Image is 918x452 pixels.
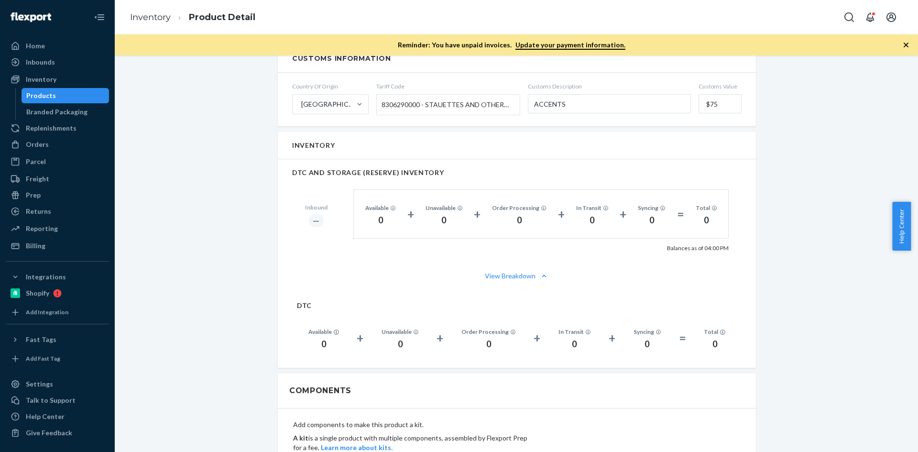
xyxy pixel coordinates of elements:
[515,41,625,50] a: Update your payment information.
[382,328,419,336] div: Unavailable
[6,187,109,203] a: Prep
[437,330,443,347] div: +
[90,8,109,27] button: Close Navigation
[26,41,45,51] div: Home
[6,376,109,392] a: Settings
[474,206,481,223] div: +
[26,75,56,84] div: Inventory
[292,142,335,149] h2: Inventory
[308,338,339,351] div: 0
[26,396,76,405] div: Talk to Support
[26,123,76,133] div: Replenishments
[398,40,625,50] p: Reminder: You have unpaid invoices.
[6,154,109,169] a: Parcel
[699,94,742,113] input: Customs Value
[26,412,65,421] div: Help Center
[892,202,911,251] button: Help Center
[861,8,880,27] button: Open notifications
[130,12,171,22] a: Inventory
[634,328,661,336] div: Syncing
[6,286,109,301] a: Shopify
[301,99,356,109] div: [GEOGRAPHIC_DATA]
[382,97,510,113] span: 8306290000 - STAUETTES AND OTHER ORNAMENTS, AND PARTS THEREOF, OF BASE METAL NOT PLATED WITH PREC...
[292,82,369,90] span: Country Of Origin
[11,12,51,22] img: Flexport logo
[26,379,53,389] div: Settings
[292,169,742,176] h2: DTC AND STORAGE (RESERVE) INVENTORY
[26,157,46,166] div: Parcel
[292,271,742,281] button: View Breakdown
[308,328,339,336] div: Available
[26,335,56,344] div: Fast Tags
[6,238,109,254] a: Billing
[26,107,87,117] div: Branded Packaging
[696,204,717,212] div: Total
[376,82,520,90] span: Tariff Code
[558,338,591,351] div: 0
[289,385,351,397] h2: Components
[26,288,49,298] div: Shopify
[6,269,109,285] button: Integrations
[492,214,546,227] div: 0
[679,330,686,347] div: =
[576,204,609,212] div: In Transit
[558,328,591,336] div: In Transit
[26,190,41,200] div: Prep
[6,425,109,441] button: Give Feedback
[365,214,396,227] div: 0
[534,330,540,347] div: +
[6,332,109,347] button: Fast Tags
[6,221,109,236] a: Reporting
[6,72,109,87] a: Inventory
[6,409,109,424] a: Help Center
[407,206,414,223] div: +
[300,99,301,109] input: [GEOGRAPHIC_DATA]
[677,206,684,223] div: =
[6,305,109,320] a: Add Integration
[6,351,109,366] a: Add Fast Tag
[26,354,60,363] div: Add Fast Tag
[638,214,666,227] div: 0
[26,224,58,233] div: Reporting
[6,121,109,136] a: Replenishments
[6,393,109,408] a: Talk to Support
[292,54,742,63] h2: Customs Information
[461,338,516,351] div: 0
[558,206,565,223] div: +
[22,88,109,103] a: Products
[609,330,615,347] div: +
[882,8,901,27] button: Open account menu
[26,91,56,100] div: Products
[26,140,49,149] div: Orders
[297,302,737,309] h2: DTC
[699,82,742,90] span: Customs Value
[704,328,725,336] div: Total
[26,308,68,316] div: Add Integration
[6,137,109,152] a: Orders
[6,55,109,70] a: Inbounds
[293,434,308,442] b: A kit
[840,8,859,27] button: Open Search Box
[6,204,109,219] a: Returns
[189,12,255,22] a: Product Detail
[305,203,328,211] div: Inbound
[26,272,66,282] div: Integrations
[26,57,55,67] div: Inbounds
[528,82,691,90] span: Customs Description
[426,214,463,227] div: 0
[26,428,72,438] div: Give Feedback
[634,338,661,351] div: 0
[638,204,666,212] div: Syncing
[365,204,396,212] div: Available
[576,214,609,227] div: 0
[22,104,109,120] a: Branded Packaging
[667,244,729,252] p: Balances as of 04:00 PM
[492,204,546,212] div: Order Processing
[26,207,51,216] div: Returns
[620,206,626,223] div: +
[26,174,49,184] div: Freight
[309,214,324,227] div: ―
[382,338,419,351] div: 0
[122,3,263,32] ol: breadcrumbs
